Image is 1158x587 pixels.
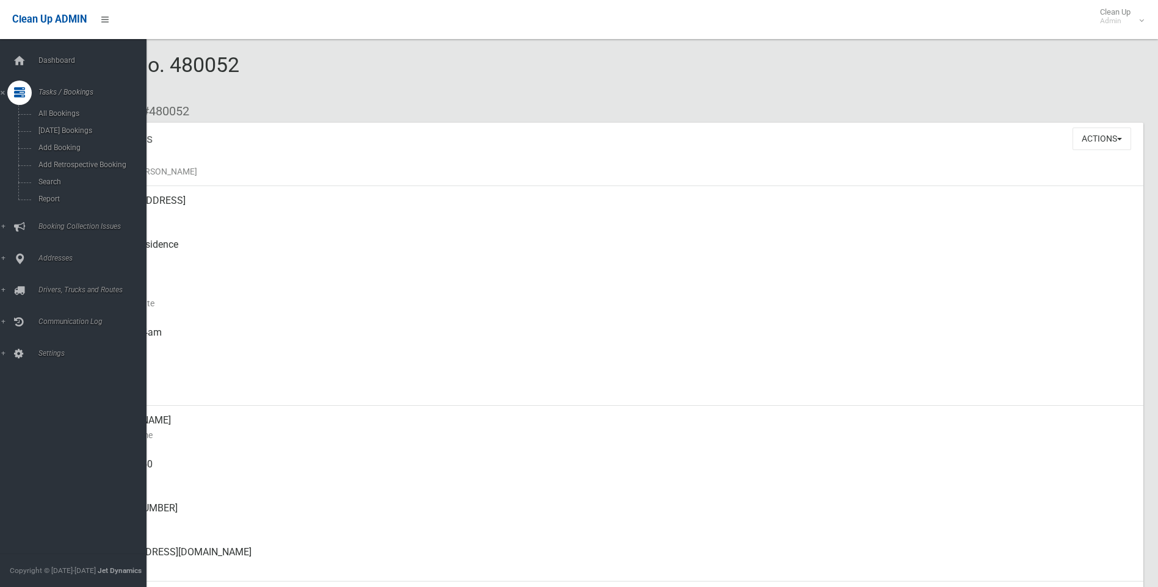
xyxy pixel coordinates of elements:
span: Settings [35,349,156,358]
span: Clean Up ADMIN [12,13,87,25]
button: Actions [1073,128,1131,150]
span: [DATE] Bookings [35,126,145,135]
span: All Bookings [35,109,145,118]
span: Booking Collection Issues [35,222,156,231]
span: Add Booking [35,143,145,152]
div: 0483198550 [98,450,1134,494]
span: Communication Log [35,317,156,326]
small: Landline [98,516,1134,530]
span: Copyright © [DATE]-[DATE] [10,566,96,575]
div: [DATE] [98,362,1134,406]
span: Tasks / Bookings [35,88,156,96]
div: Front of Residence [98,230,1134,274]
small: Address [98,208,1134,223]
span: Report [35,195,145,203]
span: Dashboard [35,56,156,65]
span: Drivers, Trucks and Routes [35,286,156,294]
small: Zone [98,384,1134,398]
div: [DATE] 5:34am [98,318,1134,362]
div: [DATE] [98,274,1134,318]
span: Search [35,178,145,186]
span: Booking No. 480052 [54,52,239,100]
div: [STREET_ADDRESS] [98,186,1134,230]
small: Contact Name [98,428,1134,442]
a: [EMAIL_ADDRESS][DOMAIN_NAME]Email [54,538,1143,582]
small: Admin [1100,16,1131,26]
div: [PERSON_NAME] [98,406,1134,450]
strong: Jet Dynamics [98,566,142,575]
div: [EMAIL_ADDRESS][DOMAIN_NAME] [98,538,1134,582]
li: #480052 [133,100,189,123]
small: Pickup Point [98,252,1134,267]
small: Collected At [98,340,1134,355]
small: Email [98,560,1134,574]
small: Mobile [98,472,1134,486]
span: Add Retrospective Booking [35,160,145,169]
span: Addresses [35,254,156,262]
small: Name of [PERSON_NAME] [98,164,1134,179]
small: Collection Date [98,296,1134,311]
div: [PHONE_NUMBER] [98,494,1134,538]
span: Clean Up [1094,7,1143,26]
